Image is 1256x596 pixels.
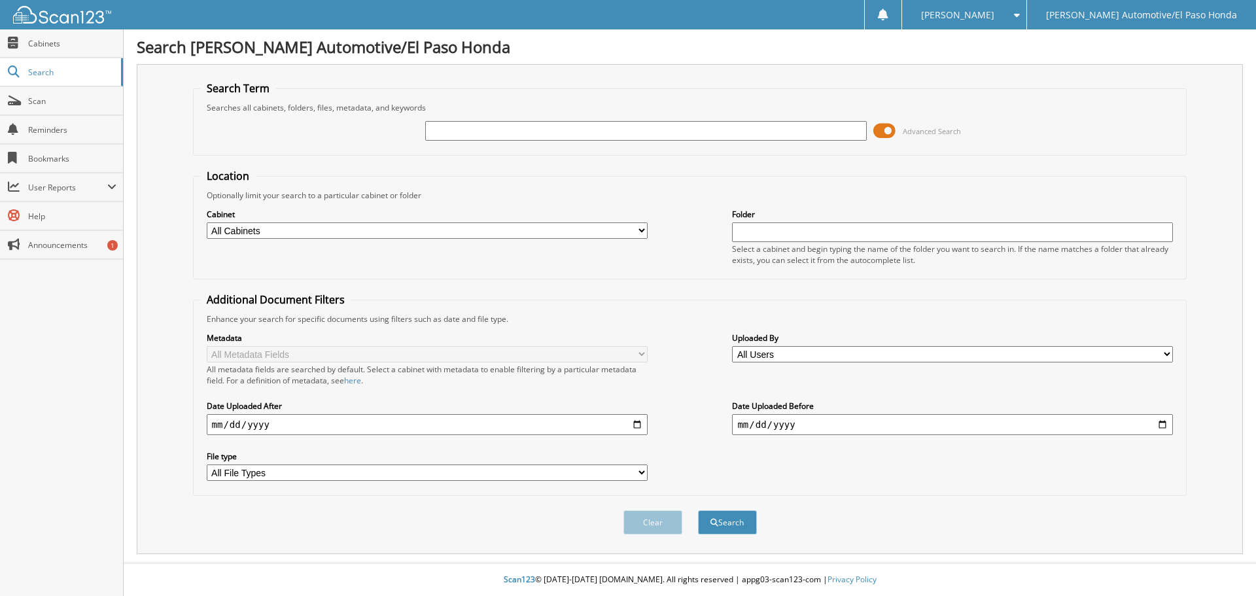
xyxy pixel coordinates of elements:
label: Metadata [207,332,648,343]
a: here [344,375,361,386]
legend: Additional Document Filters [200,292,351,307]
label: File type [207,451,648,462]
h1: Search [PERSON_NAME] Automotive/El Paso Honda [137,36,1243,58]
div: Enhance your search for specific documents using filters such as date and file type. [200,313,1180,324]
div: All metadata fields are searched by default. Select a cabinet with metadata to enable filtering b... [207,364,648,386]
div: © [DATE]-[DATE] [DOMAIN_NAME]. All rights reserved | appg03-scan123-com | [124,564,1256,596]
div: 1 [107,240,118,251]
span: Help [28,211,116,222]
div: Select a cabinet and begin typing the name of the folder you want to search in. If the name match... [732,243,1173,266]
label: Cabinet [207,209,648,220]
span: [PERSON_NAME] Automotive/El Paso Honda [1046,11,1237,19]
span: Bookmarks [28,153,116,164]
span: Cabinets [28,38,116,49]
span: Reminders [28,124,116,135]
span: Announcements [28,239,116,251]
label: Uploaded By [732,332,1173,343]
span: Scan [28,96,116,107]
span: [PERSON_NAME] [921,11,994,19]
input: start [207,414,648,435]
label: Date Uploaded Before [732,400,1173,412]
input: end [732,414,1173,435]
label: Folder [732,209,1173,220]
span: Advanced Search [903,126,961,136]
span: Scan123 [504,574,535,585]
legend: Location [200,169,256,183]
legend: Search Term [200,81,276,96]
img: scan123-logo-white.svg [13,6,111,24]
label: Date Uploaded After [207,400,648,412]
div: Searches all cabinets, folders, files, metadata, and keywords [200,102,1180,113]
span: User Reports [28,182,107,193]
button: Clear [623,510,682,535]
div: Optionally limit your search to a particular cabinet or folder [200,190,1180,201]
a: Privacy Policy [828,574,877,585]
button: Search [698,510,757,535]
span: Search [28,67,114,78]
